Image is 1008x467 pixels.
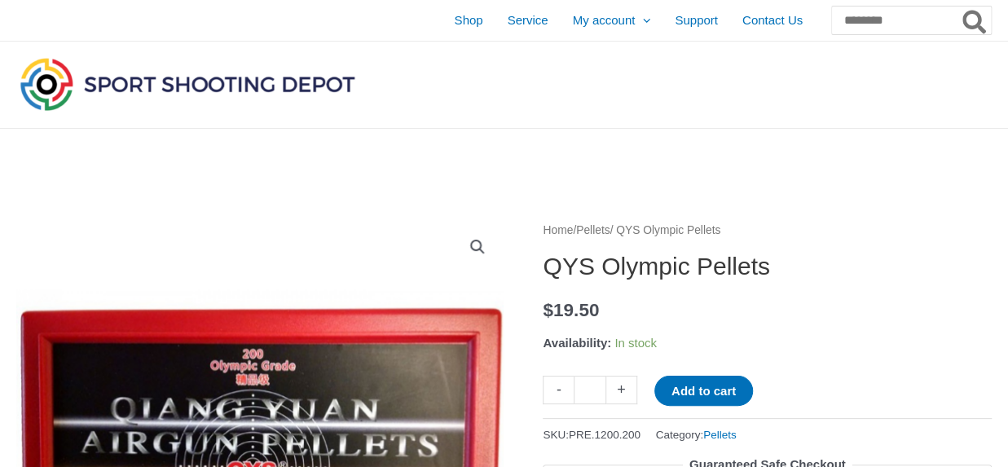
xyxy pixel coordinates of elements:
h1: QYS Olympic Pellets [543,252,992,281]
span: $ [543,300,553,320]
input: Product quantity [574,376,605,404]
span: SKU: [543,425,640,445]
span: Availability: [543,336,611,350]
bdi: 19.50 [543,300,599,320]
a: Pellets [576,224,610,236]
span: PRE.1200.200 [569,429,640,441]
img: Sport Shooting Depot [16,54,359,114]
a: + [606,376,637,404]
span: In stock [614,336,657,350]
a: Home [543,224,573,236]
a: - [543,376,574,404]
button: Search [959,7,991,34]
a: Pellets [703,429,737,441]
a: View full-screen image gallery [463,232,492,262]
button: Add to cart [654,376,753,406]
nav: Breadcrumb [543,220,992,241]
span: Category: [656,425,737,445]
